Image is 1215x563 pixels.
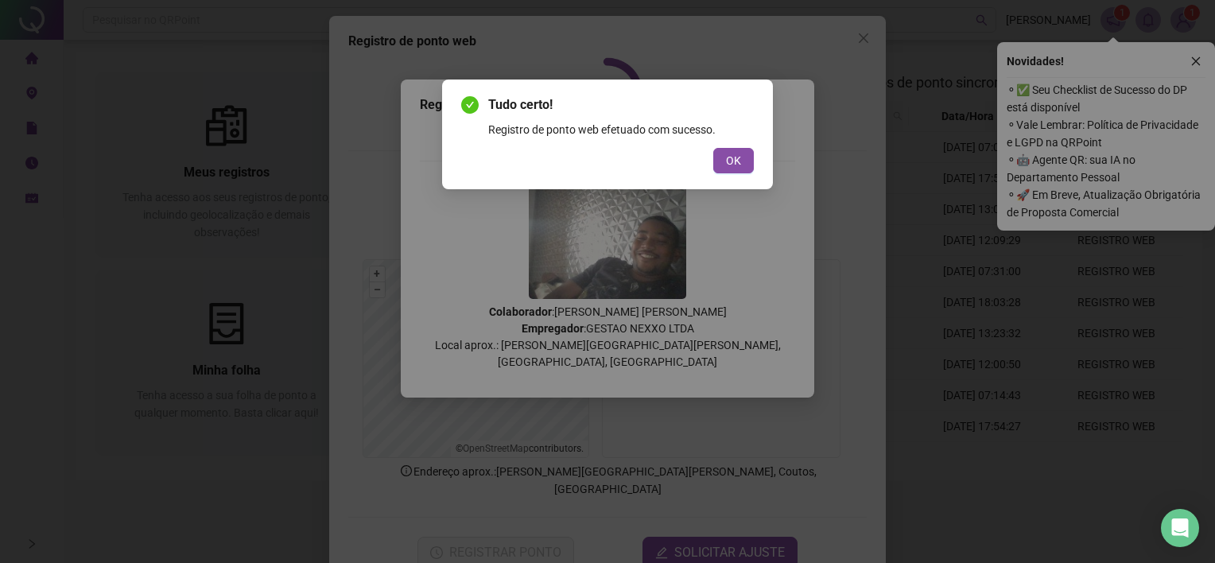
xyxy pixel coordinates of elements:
span: OK [726,152,741,169]
button: OK [713,148,754,173]
span: Tudo certo! [488,95,754,115]
div: Registro de ponto web efetuado com sucesso. [488,121,754,138]
div: Open Intercom Messenger [1161,509,1199,547]
span: check-circle [461,96,479,114]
